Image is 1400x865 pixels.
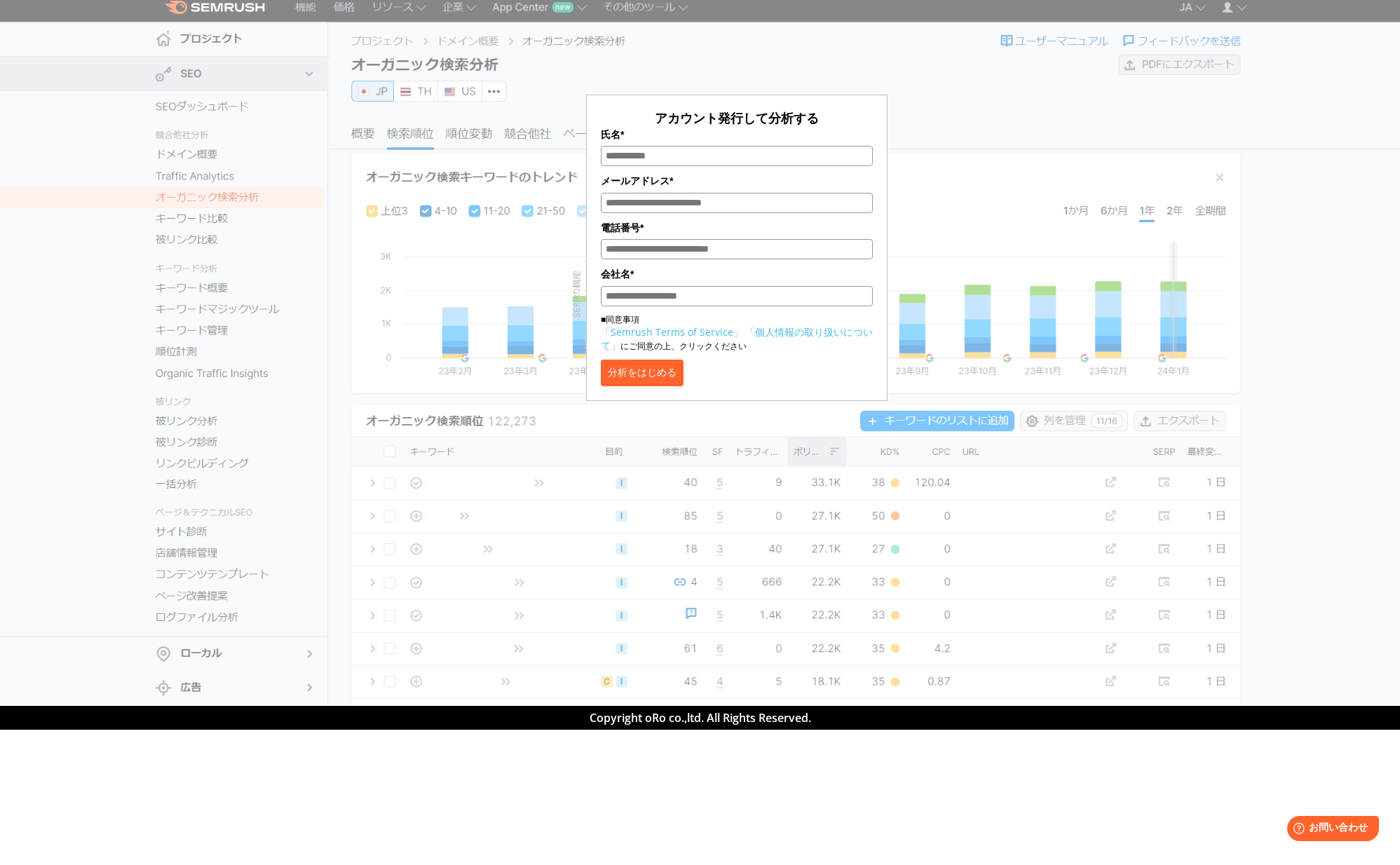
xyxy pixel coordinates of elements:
[601,360,684,386] button: 分析をはじめる
[601,325,743,339] a: 「Semrush Terms of Service」
[601,220,873,236] label: 電話番号*
[601,325,873,352] a: 「個人情報の取り扱いについて」
[601,313,873,353] p: ■同意事項 にご同意の上、クリックください
[601,173,873,189] label: メールアドレス*
[1275,810,1385,850] iframe: Help widget launcher
[590,710,811,726] span: Copyright oRo co.,ltd. All Rights Reserved.
[655,109,819,126] span: アカウント発行して分析する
